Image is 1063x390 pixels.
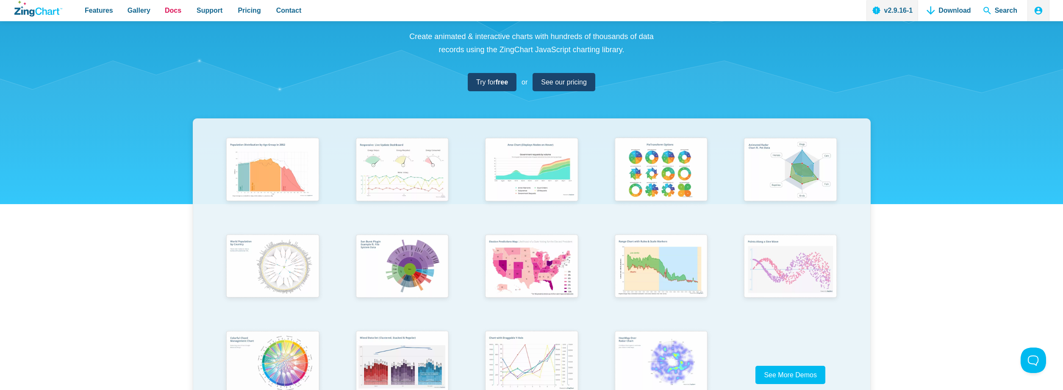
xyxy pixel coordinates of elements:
span: Docs [165,5,181,16]
img: Pie Transform Options [609,134,713,208]
a: Points Along a Sine Wave [726,230,855,327]
span: Features [85,5,113,16]
img: Animated Radar Chart ft. Pet Data [738,134,842,208]
a: Try forfree [468,73,516,91]
a: Sun Burst Plugin Example ft. File System Data [337,230,467,327]
a: See More Demos [755,366,825,384]
img: Election Predictions Map [480,230,583,304]
span: Gallery [128,5,150,16]
a: Population Distribution by Age Group in 2052 [208,134,338,230]
span: See our pricing [541,76,587,88]
img: Area Chart (Displays Nodes on Hover) [480,134,583,208]
p: Create animated & interactive charts with hundreds of thousands of data records using the ZingCha... [405,30,659,56]
a: World Population by Country [208,230,338,327]
a: Area Chart (Displays Nodes on Hover) [467,134,597,230]
img: Range Chart with Rultes & Scale Markers [609,230,713,305]
span: See More Demos [764,371,817,379]
strong: free [496,79,508,86]
img: World Population by Country [221,230,324,305]
a: Animated Radar Chart ft. Pet Data [726,134,855,230]
img: Sun Burst Plugin Example ft. File System Data [350,230,454,304]
a: ZingChart Logo. Click to return to the homepage [14,1,62,17]
span: Contact [276,5,302,16]
a: Responsive Live Update Dashboard [337,134,467,230]
img: Population Distribution by Age Group in 2052 [221,134,324,208]
a: Pie Transform Options [596,134,726,230]
a: See our pricing [533,73,595,91]
span: Pricing [238,5,261,16]
a: Election Predictions Map [467,230,597,327]
iframe: Toggle Customer Support [1021,348,1046,373]
span: Try for [476,76,508,88]
span: or [522,76,527,88]
img: Responsive Live Update Dashboard [350,134,454,208]
span: Support [197,5,222,16]
a: Range Chart with Rultes & Scale Markers [596,230,726,327]
img: Points Along a Sine Wave [738,230,842,304]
